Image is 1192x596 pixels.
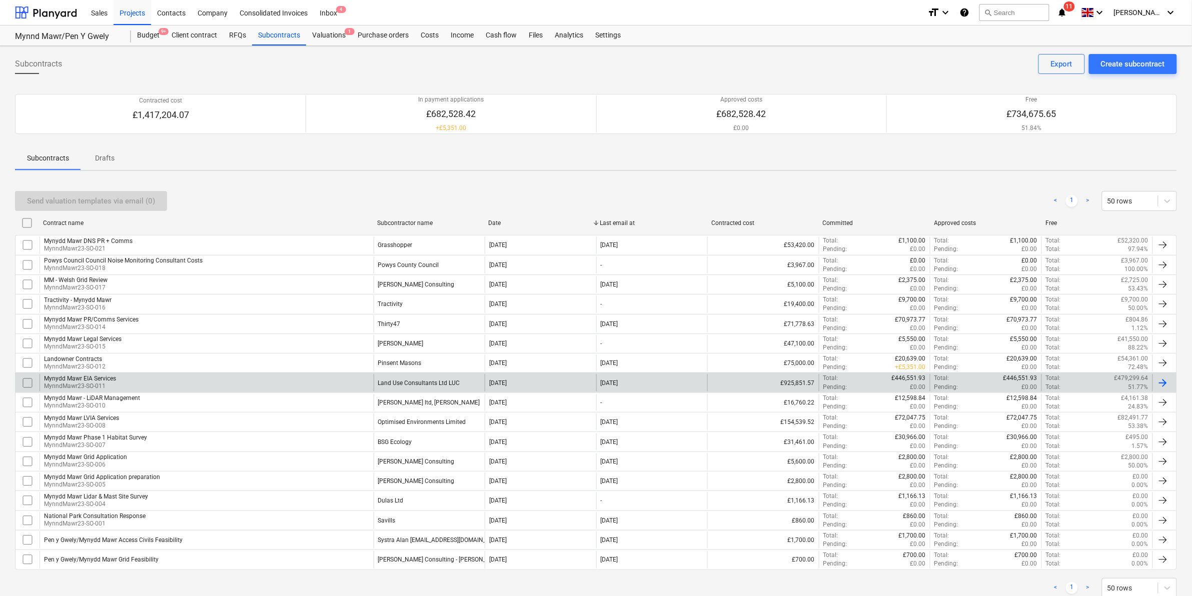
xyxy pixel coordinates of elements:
div: Free [1045,219,1149,226]
p: £0.00 [1022,265,1037,273]
div: Mynydd Mawr Legal Services [44,335,122,342]
p: £682,528.42 [418,108,484,120]
div: Date [489,219,592,226]
p: MynndMawr23-SO-014 [44,323,139,331]
p: £0.00 [1022,245,1037,253]
p: Pending : [934,422,958,430]
div: - [601,399,602,406]
div: Blake Clough Consulting [378,458,455,465]
div: [DATE] [601,241,618,248]
p: Total : [934,453,949,461]
span: 11 [1064,1,1075,11]
p: £2,800.00 [1121,453,1148,461]
iframe: Chat Widget [1142,548,1192,596]
p: Total : [934,335,949,343]
p: Total : [823,256,838,265]
span: 4 [336,6,346,13]
p: In payment applications [418,95,484,104]
p: £0.00 [717,124,766,132]
div: Valuations [306,25,352,45]
p: £0.00 [1022,383,1037,391]
p: MynndMawr23-SO-011 [44,382,116,390]
p: Total : [823,236,838,245]
div: Mynydd Mawr Grid Application [44,453,127,460]
p: Total : [1046,343,1061,352]
p: Pending : [823,265,847,273]
p: £0.00 [1022,422,1037,430]
p: Total : [934,315,949,324]
a: Valuations1 [306,25,352,45]
div: [DATE] [601,418,618,425]
div: - [601,300,602,307]
p: Pending : [823,324,847,332]
div: [DATE] [489,359,507,366]
p: £804.86 [1126,315,1148,324]
p: £2,800.00 [1010,472,1037,481]
p: £495.00 [1126,433,1148,441]
p: Pending : [934,402,958,411]
div: [DATE] [489,340,507,347]
p: £52,320.00 [1118,236,1148,245]
div: [DATE] [489,300,507,307]
div: [DATE] [489,281,507,288]
div: £71,778.63 [707,315,819,332]
p: £446,551.93 [1003,374,1037,382]
p: Drafts [93,153,117,163]
p: MynndMawr23-SO-012 [44,362,106,371]
div: [DATE] [489,418,507,425]
i: format_size [927,6,939,18]
a: Cash flow [480,25,523,45]
p: £0.00 [910,324,926,332]
p: £9,700.00 [1010,295,1037,304]
p: Total : [823,276,838,284]
span: Subcontracts [15,58,62,70]
p: £30,966.00 [1007,433,1037,441]
p: Total : [823,374,838,382]
p: £2,800.00 [1010,453,1037,461]
div: Contracted cost [711,219,815,226]
div: Settings [589,25,627,45]
p: £0.00 [910,245,926,253]
div: Tractivity [378,300,403,307]
div: £53,420.00 [707,236,819,253]
p: Total : [934,394,949,402]
div: [DATE] [489,458,507,465]
p: Total : [1046,236,1061,245]
div: [DATE] [489,320,507,327]
p: + £5,351.00 [418,124,484,132]
div: £16,760.22 [707,394,819,411]
p: Total : [823,335,838,343]
p: MynndMawr23-SO-006 [44,460,127,469]
p: 50.00% [1128,461,1148,470]
div: [DATE] [601,379,618,386]
div: [DATE] [601,438,618,445]
p: Pending : [934,245,958,253]
p: Pending : [823,284,847,293]
p: + £5,351.00 [895,363,926,371]
p: Total : [1046,453,1061,461]
div: Mynydd Mawr DNS PR + Comms [44,237,133,244]
div: Costs [415,25,445,45]
div: BSG Ecology [378,438,412,445]
p: Total : [1046,354,1061,363]
div: Purchase orders [352,25,415,45]
i: notifications [1057,6,1067,18]
p: £0.00 [1022,304,1037,312]
p: £82,491.77 [1118,413,1148,422]
p: Pending : [934,461,958,470]
p: £1,100.00 [899,236,926,245]
p: £2,375.00 [1010,276,1037,284]
p: Pending : [934,324,958,332]
p: Pending : [823,304,847,312]
p: Total : [1046,324,1061,332]
p: £0.00 [910,256,926,265]
div: £3,967.00 [707,256,819,273]
p: MynndMawr23-SO-021 [44,244,133,253]
div: Export [1051,57,1072,70]
p: 24.83% [1128,402,1148,411]
p: Total : [823,433,838,441]
span: 9+ [159,28,169,35]
div: £154,539.52 [707,413,819,430]
p: Pending : [934,442,958,450]
p: £0.00 [910,461,926,470]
